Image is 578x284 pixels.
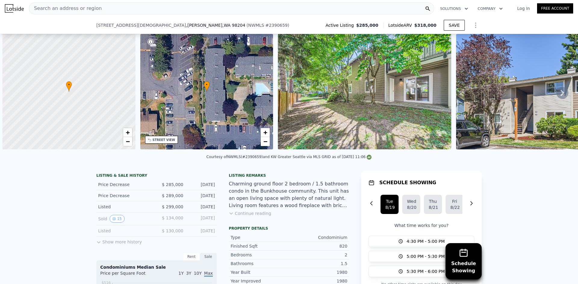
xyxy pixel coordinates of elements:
[289,261,347,267] div: 1.5
[435,3,473,14] button: Solutions
[289,252,347,258] div: 2
[229,173,349,178] div: Listing remarks
[162,204,183,209] span: $ 299,000
[188,193,215,199] div: [DATE]
[231,243,289,249] div: Finished Sqft
[100,270,157,280] div: Price per Square Foot
[229,226,349,231] div: Property details
[126,138,129,145] span: −
[407,268,445,274] span: 5:30 PM - 6:00 PM
[153,138,175,142] div: STREET VIEW
[98,228,152,234] div: Listed
[473,3,508,14] button: Company
[510,5,537,11] a: Log In
[229,210,271,216] button: Continue reading
[98,193,152,199] div: Price Decrease
[162,193,183,198] span: $ 289,000
[444,20,465,31] button: SAVE
[385,198,394,204] div: Tue
[368,236,474,247] button: 4:30 PM - 5:00 PM
[367,155,371,160] img: NWMLS Logo
[379,179,436,186] h1: SCHEDULE SHOWING
[537,3,573,14] a: Free Account
[96,237,142,245] button: Show more history
[5,4,24,13] img: Lotside
[194,271,202,276] span: 10Y
[407,238,445,244] span: 4:30 PM - 5:00 PM
[231,252,289,258] div: Bedrooms
[356,22,378,28] span: $285,000
[162,228,183,233] span: $ 130,000
[66,82,72,87] span: •
[289,234,347,240] div: Condominium
[188,215,215,223] div: [DATE]
[204,271,213,277] span: Max
[368,251,474,262] button: 5:00 PM - 5:30 PM
[450,198,459,204] div: Fri
[446,195,464,214] button: Fri8/22
[407,204,415,210] div: 8/20
[231,261,289,267] div: Bathrooms
[381,195,399,214] button: Tue8/19
[407,198,415,204] div: Wed
[179,271,184,276] span: 1Y
[385,204,394,210] div: 8/19
[186,22,245,28] span: , [PERSON_NAME]
[204,82,210,87] span: •
[162,215,183,220] span: $ 134,000
[231,278,289,284] div: Year Improved
[229,180,349,209] div: Charming ground floor 2 bedroom / 1.5 bathroom condo in the Bunkhouse community. This unit has an...
[289,269,347,275] div: 1980
[263,129,267,136] span: +
[96,22,186,28] span: [STREET_ADDRESS][DEMOGRAPHIC_DATA]
[414,23,437,28] span: $318,000
[98,204,152,210] div: Listed
[263,138,267,145] span: −
[470,19,482,31] button: Show Options
[123,137,132,146] a: Zoom out
[204,81,210,92] div: •
[402,195,420,214] button: Wed8/20
[261,128,270,137] a: Zoom in
[368,222,474,228] p: What time works for you?
[123,128,132,137] a: Zoom in
[388,22,414,28] span: Lotside ARV
[429,198,437,204] div: Thu
[98,215,152,223] div: Sold
[407,253,445,259] span: 5:00 PM - 5:30 PM
[29,5,102,12] span: Search an address or region
[188,204,215,210] div: [DATE]
[231,234,289,240] div: Type
[424,195,442,214] button: Thu8/21
[450,204,459,210] div: 8/22
[368,266,474,277] button: 5:30 PM - 6:00 PM
[222,23,245,28] span: , WA 98204
[200,253,217,261] div: Sale
[183,253,200,261] div: Rent
[188,228,215,234] div: [DATE]
[429,204,437,210] div: 8/21
[261,137,270,146] a: Zoom out
[207,155,372,159] div: Courtesy of NWMLS (#2390659) and KW Greater Seattle via MLS GRID as of [DATE] 11:06
[96,173,217,179] div: LISTING & SALE HISTORY
[325,22,356,28] span: Active Listing
[247,22,289,28] div: ( )
[289,243,347,249] div: 820
[289,278,347,284] div: 1980
[100,264,213,270] div: Condominiums Median Sale
[162,182,183,187] span: $ 285,000
[126,129,129,136] span: +
[248,23,264,28] span: NWMLS
[188,182,215,188] div: [DATE]
[186,271,191,276] span: 3Y
[446,243,482,279] button: ScheduleShowing
[278,34,451,149] img: Sale: 149632981 Parcel: 103573400
[231,269,289,275] div: Year Built
[98,182,152,188] div: Price Decrease
[110,215,124,223] button: View historical data
[66,81,72,92] div: •
[265,23,287,28] span: # 2390659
